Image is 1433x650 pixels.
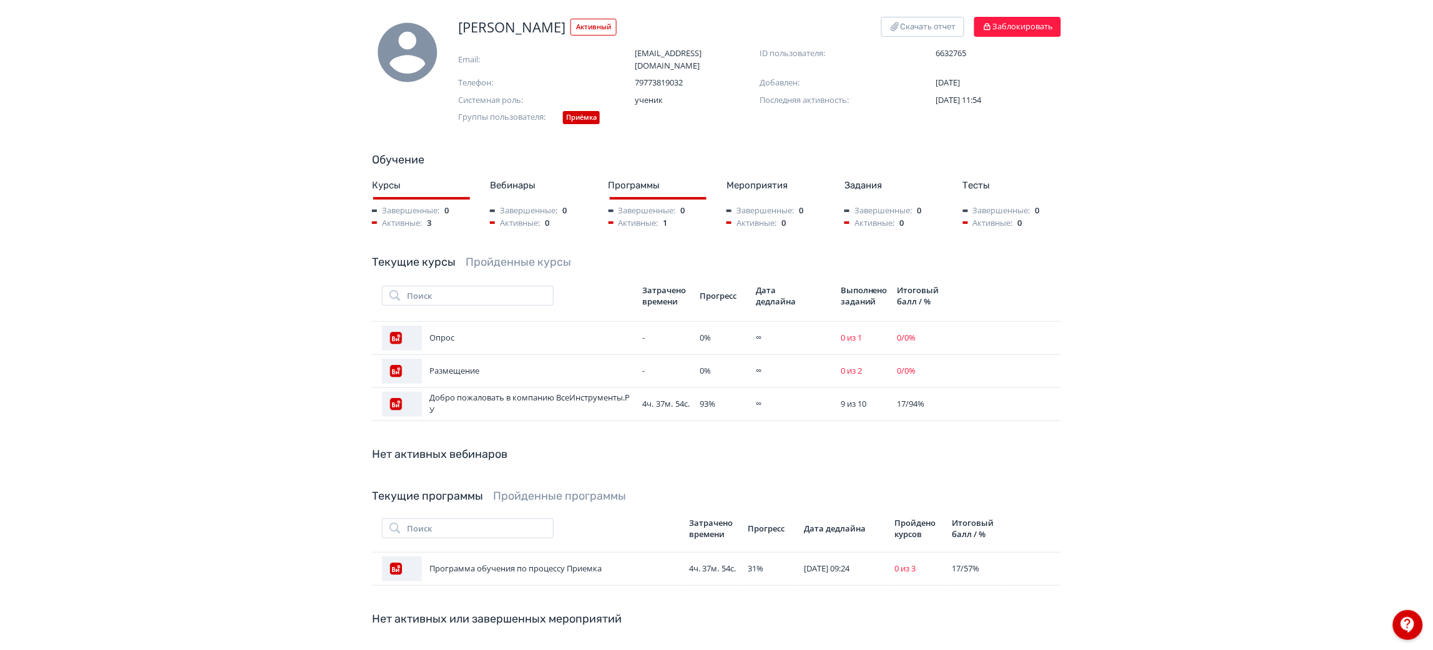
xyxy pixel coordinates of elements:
div: ∞ [756,365,831,377]
span: Завершенные: [490,205,557,217]
span: Добавлен: [760,77,884,89]
span: 17 / 57 % [952,563,979,574]
span: Последняя активность: [760,94,884,107]
span: ID пользователя: [760,47,884,60]
span: 79773819032 [635,77,760,89]
div: Опрос [382,326,632,351]
div: Пройдено курсов [895,517,942,540]
span: 54с. [675,398,690,409]
span: [DATE] [936,77,961,88]
span: [PERSON_NAME] [458,17,565,37]
span: Активные: [372,217,422,230]
div: Вебинары [490,178,588,193]
span: Завершенные: [963,205,1030,217]
div: Задания [844,178,942,193]
span: 0 [917,205,921,217]
button: Заблокировать [974,17,1061,37]
a: Пройденные курсы [466,255,571,269]
div: Выполнено заданий [841,284,888,307]
span: 4ч. [642,398,653,409]
a: Текущие программы [372,489,483,503]
div: Программы [609,178,707,193]
span: Email: [458,54,583,66]
span: 0 % [700,332,711,343]
span: Системная роль: [458,94,583,107]
div: ∞ [756,398,831,410]
span: Активные: [490,217,540,230]
span: 0 из 3 [895,563,916,574]
div: Прогресс [748,523,795,534]
div: Затрачено времени [642,284,690,307]
div: - [642,365,690,377]
a: Пройденные программы [493,489,626,503]
div: Мероприятия [726,178,824,193]
span: 0 [562,205,567,217]
span: 0 [1018,217,1022,230]
div: Итоговый балл / % [897,284,944,307]
span: Активные: [844,217,894,230]
span: Завершенные: [372,205,439,217]
span: [DATE] 09:24 [805,563,850,574]
div: Нет активных или завершенных мероприятий [372,611,1061,628]
span: 0 % [700,365,711,376]
span: 3 [427,217,431,230]
div: Размещение [382,359,632,384]
span: 0 [681,205,685,217]
span: 17 / 94 % [897,398,925,409]
span: 93 % [700,398,715,409]
div: Обучение [372,152,1061,168]
span: Телефон: [458,77,583,89]
span: Завершенные: [726,205,794,217]
span: 0 из 2 [841,365,862,376]
span: Активные: [963,217,1013,230]
span: [DATE] 11:54 [936,94,982,105]
span: 0 [545,217,549,230]
span: Активные: [609,217,658,230]
span: Активные: [726,217,776,230]
span: Завершенные: [844,205,912,217]
div: Дата дедлайна [805,523,885,534]
span: 0 [444,205,449,217]
span: Группы пользователя: [458,111,558,127]
span: 0 [899,217,904,230]
div: Добро пожаловать в компанию ВсеИнструменты.РУ [382,392,632,417]
span: 31 % [748,563,764,574]
span: Завершенные: [609,205,676,217]
span: 0 из 1 [841,332,862,343]
a: Текущие курсы [372,255,456,269]
div: Затрачено времени [689,517,738,540]
span: 54с. [722,563,736,574]
div: Прогресс [700,290,746,301]
span: 37м. [656,398,673,409]
div: Тесты [963,178,1061,193]
span: [EMAIL_ADDRESS][DOMAIN_NAME] [635,47,760,72]
span: 0 [799,205,803,217]
button: Скачать отчет [881,17,964,37]
div: ∞ [756,332,831,344]
span: 0 / 0 % [897,365,916,376]
span: ученик [635,94,760,107]
div: Дата дедлайна [756,284,800,307]
span: 9 из 10 [841,398,866,409]
span: 0 [1035,205,1040,217]
span: 37м. [703,563,720,574]
span: 6632765 [936,47,1061,60]
div: - [642,332,690,344]
div: Нет активных вебинаров [372,446,1061,463]
div: Программа обучения по процессу Приемка [382,556,679,581]
span: Активный [570,19,617,36]
div: Приёмка [563,111,600,124]
span: 0 / 0 % [897,332,916,343]
div: Курсы [372,178,470,193]
span: 1 [663,217,668,230]
div: Итоговый балл / % [952,517,1000,540]
span: 0 [781,217,786,230]
span: 4ч. [689,563,700,574]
